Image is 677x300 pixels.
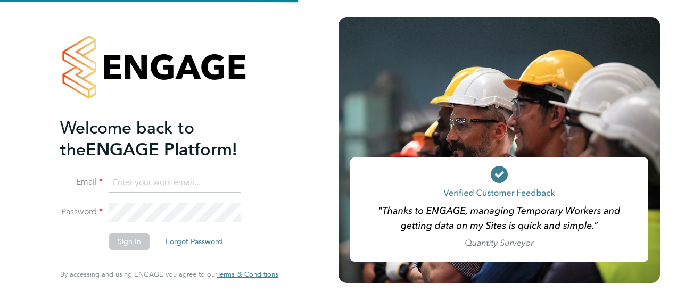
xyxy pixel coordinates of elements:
span: Welcome back to the [60,118,194,160]
a: Terms & Conditions [217,270,278,279]
span: By accessing and using ENGAGE you agree to our [60,270,278,279]
span: Terms & Conditions [217,270,278,279]
input: Enter your work email... [109,173,241,193]
button: Sign In [109,233,150,250]
h2: ENGAGE Platform! [60,117,268,161]
button: Forgot Password [157,233,231,250]
label: Email [60,177,103,188]
label: Password [60,206,103,218]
